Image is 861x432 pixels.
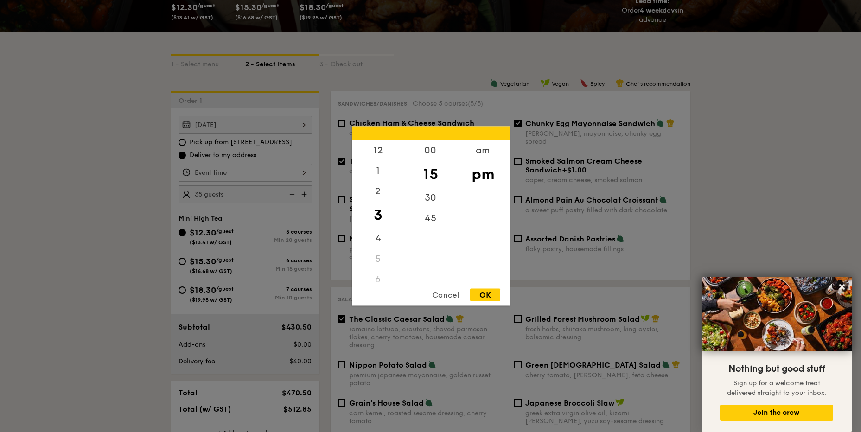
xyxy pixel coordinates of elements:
[352,269,404,290] div: 6
[702,277,852,351] img: DSC07876-Edit02-Large.jpeg
[835,280,849,294] button: Close
[352,140,404,161] div: 12
[457,140,509,161] div: am
[404,208,457,229] div: 45
[457,161,509,188] div: pm
[470,289,500,301] div: OK
[404,188,457,208] div: 30
[720,405,833,421] button: Join the crew
[352,181,404,202] div: 2
[352,161,404,181] div: 1
[728,363,825,375] span: Nothing but good stuff
[352,229,404,249] div: 4
[423,289,468,301] div: Cancel
[727,379,826,397] span: Sign up for a welcome treat delivered straight to your inbox.
[352,202,404,229] div: 3
[352,249,404,269] div: 5
[404,140,457,161] div: 00
[404,161,457,188] div: 15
